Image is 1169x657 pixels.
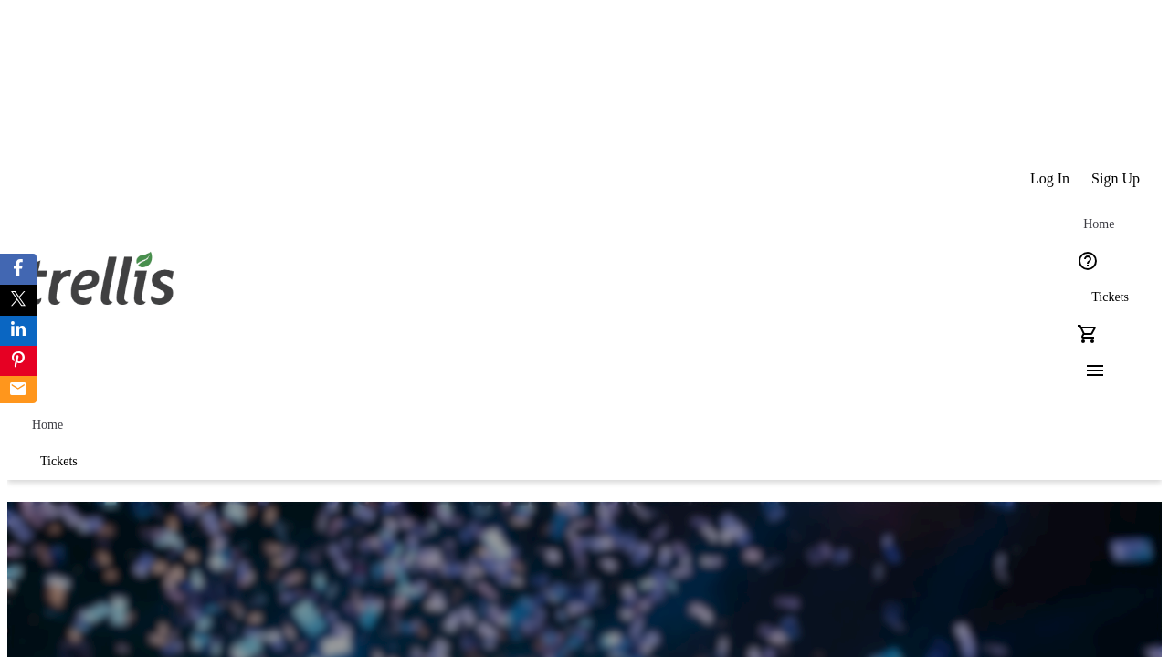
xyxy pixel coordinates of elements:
[1019,161,1080,197] button: Log In
[32,418,63,433] span: Home
[18,407,77,443] a: Home
[1069,279,1151,316] a: Tickets
[1030,171,1069,187] span: Log In
[1069,316,1106,352] button: Cart
[1080,161,1151,197] button: Sign Up
[40,454,78,469] span: Tickets
[1083,217,1114,232] span: Home
[1069,206,1128,243] a: Home
[1069,243,1106,279] button: Help
[18,232,181,323] img: Orient E2E Organization rARU22QBw2's Logo
[1091,171,1140,187] span: Sign Up
[1091,290,1129,305] span: Tickets
[18,443,100,480] a: Tickets
[1069,352,1106,389] button: Menu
